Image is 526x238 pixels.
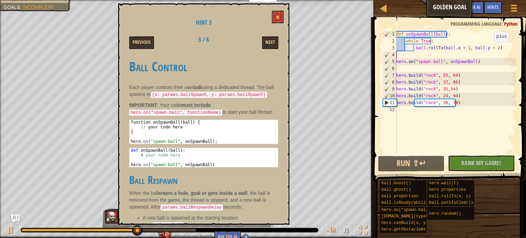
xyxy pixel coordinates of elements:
[429,181,459,186] span: hero.wait(t)
[381,214,443,219] span: [DOMAIN_NAME](type, x, y)
[196,18,212,27] span: Hint 3
[381,194,418,199] span: ball properties
[429,200,483,205] span: ball.pathIsClear(x, y)
[429,211,461,216] span: hero.random()
[129,174,278,186] h2: Ball Respawn
[152,222,184,228] code: onSpawnBall
[469,4,480,10] span: Ask AI
[381,181,411,186] span: ball.boost()
[383,31,397,38] div: 1
[381,208,441,212] span: hero.on("spawn-ball", f)
[461,159,501,167] span: Rank My Game!
[429,187,466,192] span: hero properties
[381,187,411,192] span: ball.ghost()
[383,72,397,79] div: 7
[383,38,397,45] div: 2
[496,34,507,39] code: plus
[105,209,120,224] img: thang_avatar_frame.png
[487,4,499,10] span: Hints
[129,102,157,108] strong: IMPORTANT
[383,79,397,86] div: 8
[383,86,397,92] div: 9
[143,214,278,221] li: A new ball is spawned at the starting location
[151,92,267,98] code: {x: params.ballSpawnX, y: params.ballSpawnY}
[3,224,17,238] button: Ctrl + P: Play
[383,106,397,113] div: 12
[324,224,338,238] button: Adjust volume
[193,85,201,90] strong: ball
[383,92,397,99] div: 10
[129,190,278,211] p: When the ball , the ball is removed from the game, the thread is stopped, and a new ball is spawn...
[129,102,278,116] p: : Your code to start your ball thread:
[504,21,517,27] span: Python
[343,225,350,235] span: ♫
[143,221,278,229] li: Your function is called again
[129,59,278,74] h1: Ball Control
[383,58,397,65] div: 5
[158,190,247,196] strong: enters a hole, goal or gets inside a wall
[381,227,441,232] span: hero.getObstacleAt(x, y)
[356,224,370,238] button: Toggle fullscreen
[451,21,502,27] span: Programming language
[161,204,223,211] code: params.ballRespawnDelay
[429,194,471,199] span: ball.rollTo(x, y)
[181,102,211,108] strong: must include
[378,156,445,172] button: Run ⇧↵
[383,65,397,72] div: 6
[129,84,278,98] p: Each player controls their own using a dedicated thread. The ball spawns at .
[383,45,397,51] div: 3
[182,36,225,43] h2: 3 / 6
[448,155,515,171] button: Rank My Game!
[505,1,523,17] button: Show game menu
[381,200,433,205] span: ball.isReady(ability)
[3,4,20,10] span: Goals
[502,21,504,27] span: :
[11,214,20,223] button: Ask AI
[262,36,278,49] button: Next
[23,4,54,10] span: Incomplete
[383,99,397,106] div: 11
[20,4,23,10] span: :
[129,36,154,49] button: Previous
[341,224,353,238] button: ♫
[465,1,484,14] button: Ask AI
[381,221,428,225] span: hero.canBuild(x, y)
[383,51,397,58] div: 4
[129,110,223,116] code: hero.on("spawn-ball", functionName)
